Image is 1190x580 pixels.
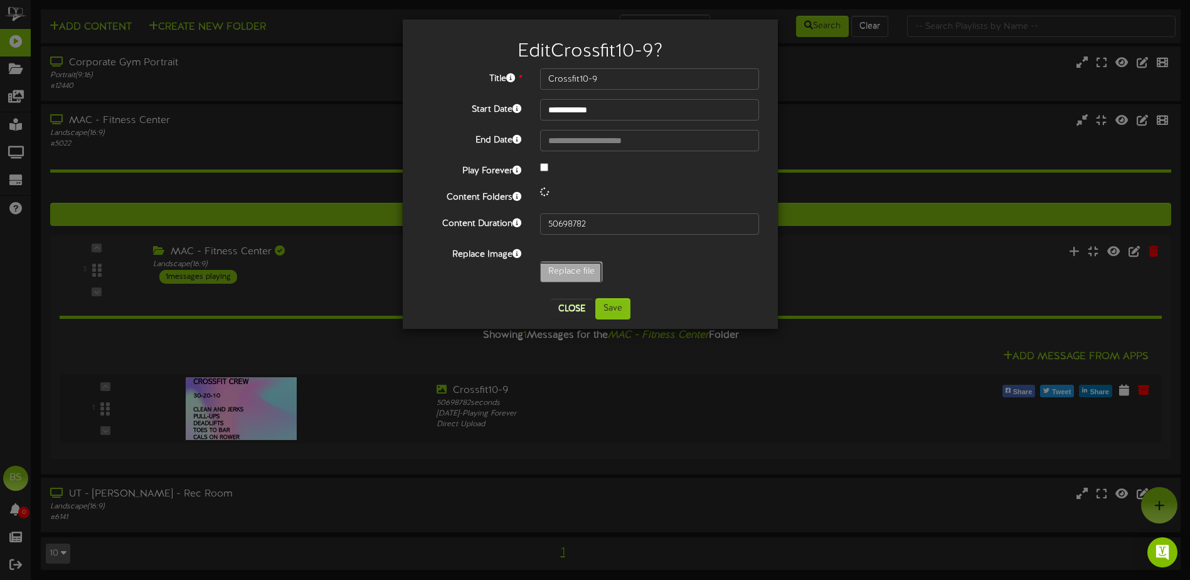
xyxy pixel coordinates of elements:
div: Open Intercom Messenger [1147,537,1177,567]
label: Start Date [412,99,531,116]
input: Title [540,68,759,90]
label: Title [412,68,531,85]
label: End Date [412,130,531,147]
h2: Edit Crossfit10-9 ? [422,41,759,62]
input: 15 [540,213,759,235]
button: Close [551,299,593,319]
label: Content Folders [412,187,531,204]
label: Content Duration [412,213,531,230]
button: Save [595,298,630,320]
label: Replace Image [412,244,531,261]
label: Play Forever [412,161,531,178]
